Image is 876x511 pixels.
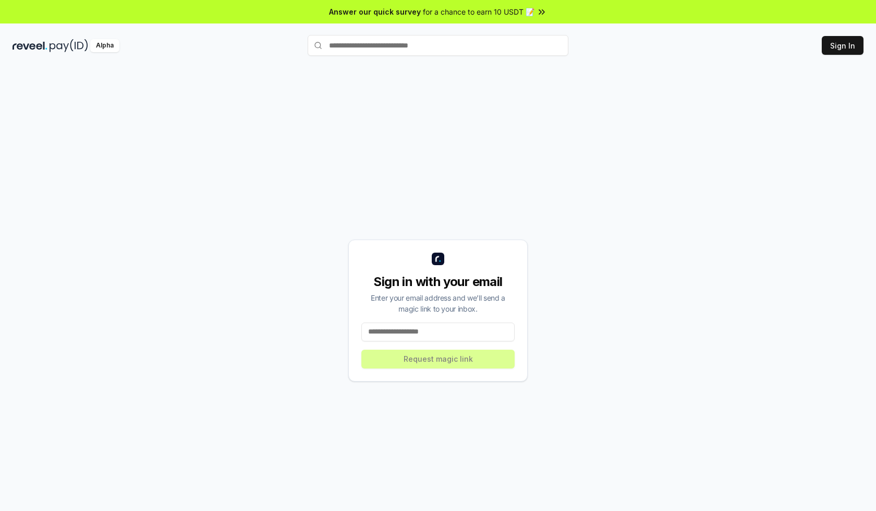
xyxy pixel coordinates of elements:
[13,39,47,52] img: reveel_dark
[329,6,421,17] span: Answer our quick survey
[90,39,119,52] div: Alpha
[361,292,515,314] div: Enter your email address and we’ll send a magic link to your inbox.
[432,253,444,265] img: logo_small
[822,36,863,55] button: Sign In
[423,6,534,17] span: for a chance to earn 10 USDT 📝
[50,39,88,52] img: pay_id
[361,274,515,290] div: Sign in with your email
